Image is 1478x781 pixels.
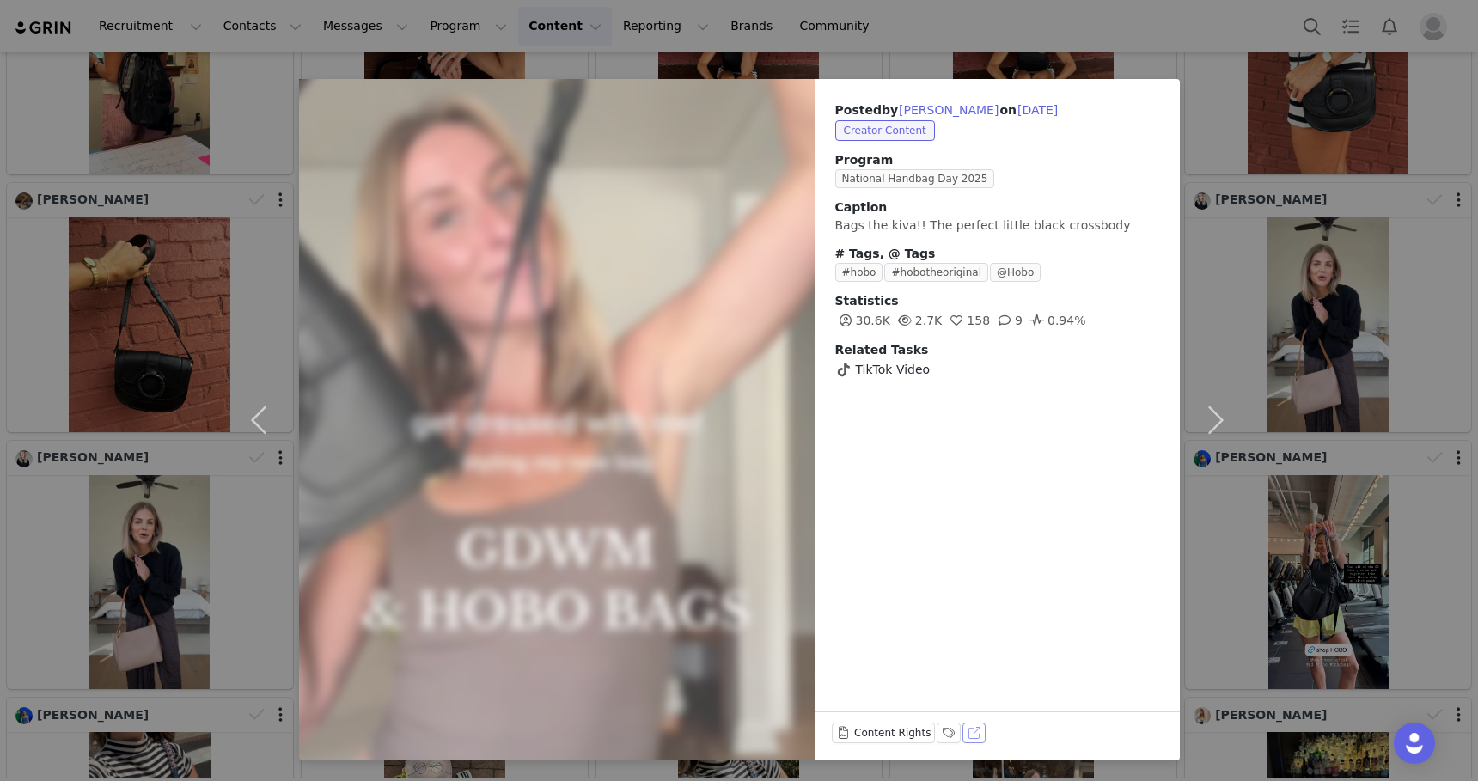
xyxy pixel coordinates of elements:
[835,263,883,282] span: #hobo
[882,103,999,117] span: by
[1027,314,1085,327] span: 0.94%
[1394,723,1435,764] div: Open Intercom Messenger
[835,151,1159,169] span: Program
[946,314,990,327] span: 158
[856,361,931,379] span: TikTok Video
[835,103,1060,117] span: Posted on
[835,218,1131,232] span: Bags the kiva!! The perfect little black crossbody
[994,314,1023,327] span: 9
[990,263,1041,282] span: @Hobo
[832,723,936,743] button: Content Rights
[835,169,995,188] span: National Handbag Day 2025
[884,263,988,282] span: #hobotheoriginal
[835,247,936,260] span: # Tags, @ Tags
[835,343,929,357] span: Related Tasks
[835,200,888,214] span: Caption
[835,314,890,327] span: 30.6K
[835,294,899,308] span: Statistics
[898,100,999,120] button: [PERSON_NAME]
[835,120,935,141] span: Creator Content
[895,314,942,327] span: 2.7K
[1017,100,1059,120] button: [DATE]
[835,171,1002,185] a: National Handbag Day 2025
